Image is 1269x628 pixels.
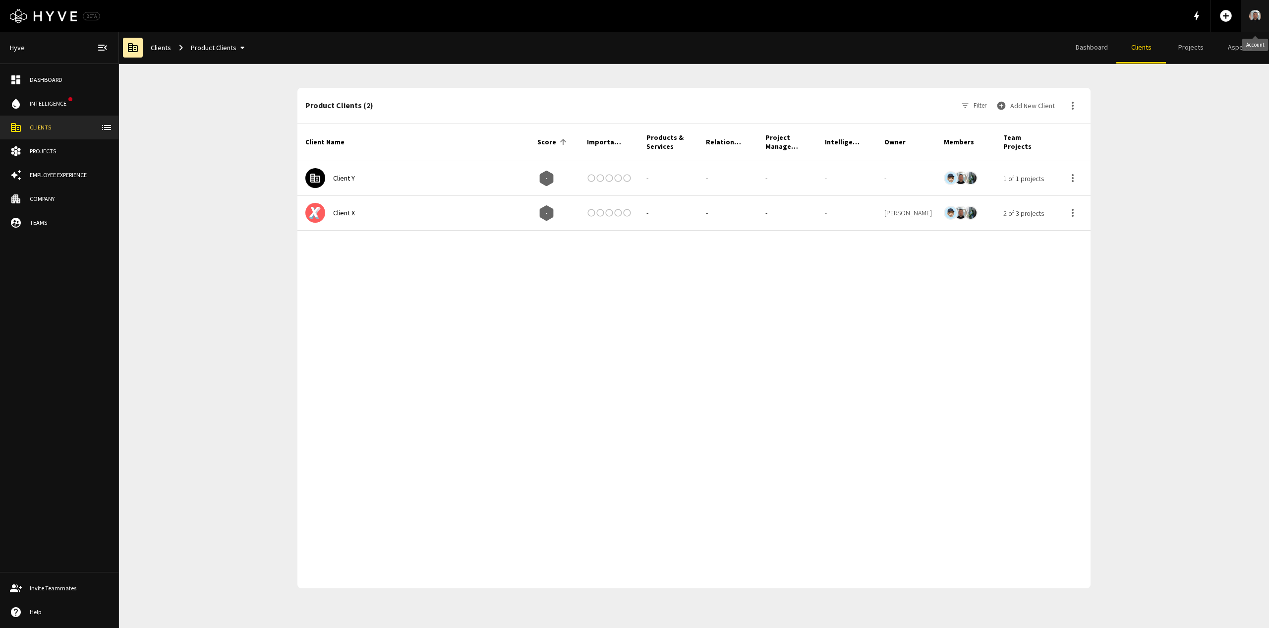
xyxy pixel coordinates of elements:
div: Project Management [765,133,803,151]
div: Score [537,137,556,146]
div: BETA [83,12,100,20]
button: Filter [958,96,990,116]
img: x-letter_53876-60368.jpg [305,203,325,223]
button: Sort [974,135,988,149]
a: Dashboard [1067,32,1116,63]
div: Team Projects [999,123,1059,162]
span: add_circle [1219,9,1233,23]
img: Victor Ivanov [965,205,977,221]
div: Intelligence [821,123,880,162]
div: Score [533,123,583,162]
div: Team Projects [1003,133,1041,151]
p: - [706,173,708,184]
p: - [706,208,708,218]
div: Clients [30,123,109,132]
div: Tom Lynch [944,206,958,220]
button: Add New Client [994,96,1059,116]
button: Sort [906,135,920,149]
div: client navigation tabs [1067,32,1265,63]
button: Sort [863,135,876,149]
img: Anthony Yam [955,205,967,221]
div: Owner [884,137,906,146]
div: Owner [880,123,940,162]
button: client-list [97,118,116,137]
p: - [545,173,548,184]
button: Add [1215,5,1237,27]
div: Teams [30,218,109,227]
img: User Avatar [1249,8,1261,24]
div: Dashboard [30,75,109,84]
div: Invite Teammates [30,584,109,593]
span: water_drop [10,98,22,110]
div: Importance [583,123,642,162]
div: - [821,196,880,231]
div: Project Management [761,123,821,162]
h2: Product Clients (2) [305,101,958,110]
div: Intelligence [825,137,863,146]
div: Intelligence [30,99,70,108]
button: Sort [625,135,638,149]
a: Hyve [6,39,29,57]
button: Product Clients [187,39,252,57]
button: Sort [684,135,698,149]
p: - [545,208,548,218]
a: Projects [1166,32,1215,63]
div: Client Name [297,123,533,162]
div: - [821,161,880,196]
div: Importance [587,137,625,146]
div: Company [30,194,109,203]
div: Client Name [305,137,345,146]
img: Anthony Yam [955,170,967,186]
div: Anthony Yam [954,171,968,185]
img: Tom Lynch [945,172,957,184]
button: 1 of 1 projects [1003,174,1044,184]
div: Relationships [706,137,744,146]
p: - [765,173,767,184]
div: Members [944,137,974,146]
div: Collecting [537,204,556,222]
div: Products & Services [642,123,702,162]
div: Victor Ivanov [964,171,978,185]
a: Client X [333,208,355,217]
a: Clients [1116,32,1166,63]
button: Sort [1041,135,1055,149]
p: - [646,173,648,184]
img: Tom Lynch [945,207,957,219]
a: Clients [147,39,175,57]
div: Relationships [702,123,761,162]
img: Victor Ivanov [965,170,977,186]
div: Help [30,608,109,617]
div: Products & Services [646,133,684,151]
p: - [646,208,648,218]
button: Sort [803,135,817,149]
p: - [765,208,767,218]
button: Sort [345,135,358,149]
div: - [884,173,886,183]
div: Victor Ivanov [964,206,978,220]
a: Client Y [333,174,355,183]
div: Anthony Yam [954,206,968,220]
div: Projects [30,147,109,156]
div: Employee Experience [30,171,109,180]
div: Tom Lynch [944,171,958,185]
div: Anthony Yam [884,208,932,218]
div: Collecting [537,169,556,188]
a: Aspects [1215,32,1265,63]
button: Sort [556,135,570,149]
button: Sort [744,135,757,149]
div: Members [940,123,999,162]
button: 2 of 3 projects [1003,208,1044,218]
